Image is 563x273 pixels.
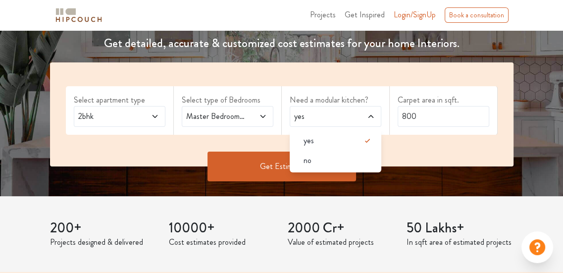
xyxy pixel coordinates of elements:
[398,94,489,106] label: Carpet area in sqft.
[304,135,314,147] span: yes
[76,110,138,122] span: 2bhk
[184,110,246,122] span: Master Bedroom,Guest Bedroom
[398,106,489,127] input: Enter area sqft
[74,94,165,106] label: Select apartment type
[169,236,276,248] p: Cost estimates provided
[6,36,557,51] h4: Get detailed, accurate & customized cost estimates for your home Interiors.
[169,220,276,237] h3: 10000+
[50,220,157,237] h3: 200+
[288,220,395,237] h3: 2000 Cr+
[54,4,103,26] span: logo-horizontal.svg
[407,220,513,237] h3: 50 Lakhs+
[288,236,395,248] p: Value of estimated projects
[407,236,513,248] p: In sqft area of estimated projects
[182,94,273,106] label: Select type of Bedrooms
[290,94,381,106] label: Need a modular kitchen?
[310,9,336,20] span: Projects
[445,7,509,23] div: Book a consultation
[54,6,103,24] img: logo-horizontal.svg
[304,155,311,166] span: no
[292,110,354,122] span: yes
[394,9,436,20] span: Login/SignUp
[345,9,385,20] span: Get Inspired
[50,236,157,248] p: Projects designed & delivered
[207,152,356,181] button: Get Estimate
